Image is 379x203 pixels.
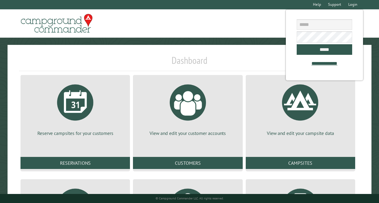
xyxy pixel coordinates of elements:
p: Reserve campsites for your customers [28,130,123,136]
p: View and edit your customer accounts [140,130,235,136]
a: Reservations [21,157,130,169]
a: Campsites [246,157,355,169]
a: Reserve campsites for your customers [28,80,123,136]
small: © Campground Commander LLC. All rights reserved. [156,196,224,200]
a: View and edit your campsite data [253,80,348,136]
img: Campground Commander [19,12,94,35]
h1: Dashboard [19,55,360,71]
a: Customers [133,157,242,169]
a: View and edit your customer accounts [140,80,235,136]
p: View and edit your campsite data [253,130,348,136]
